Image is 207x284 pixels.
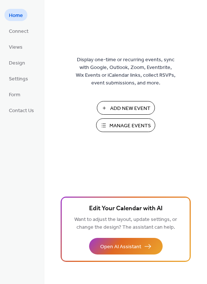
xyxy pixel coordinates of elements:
span: Contact Us [9,107,34,115]
span: Connect [9,28,28,35]
a: Views [4,41,27,53]
span: Form [9,91,20,99]
span: Home [9,12,23,20]
button: Add New Event [97,101,155,115]
span: Add New Event [110,105,150,112]
a: Settings [4,72,33,84]
a: Contact Us [4,104,38,116]
span: Open AI Assistant [100,243,141,251]
span: Display one-time or recurring events, sync with Google, Outlook, Zoom, Eventbrite, Wix Events or ... [76,56,176,87]
span: Want to adjust the layout, update settings, or change the design? The assistant can help. [74,215,177,232]
span: Manage Events [109,122,151,130]
span: Design [9,59,25,67]
a: Design [4,56,30,69]
button: Manage Events [96,118,155,132]
a: Home [4,9,27,21]
span: Views [9,44,23,51]
span: Settings [9,75,28,83]
a: Connect [4,25,33,37]
a: Form [4,88,25,100]
button: Open AI Assistant [89,238,163,254]
span: Edit Your Calendar with AI [89,204,163,214]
